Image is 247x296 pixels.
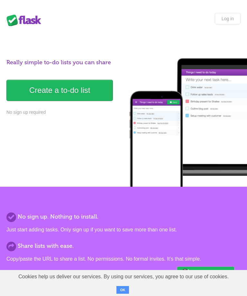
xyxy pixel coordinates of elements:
[191,267,231,278] span: Buy me a coffee
[6,109,241,116] p: No sign up required
[6,255,241,263] p: Copy/paste the URL to share a list. No permissions. No formal invites. It's that simple.
[177,267,234,279] a: Buy me a coffee
[12,270,235,283] span: Cookies help us deliver our services. By using our services, you agree to our use of cookies.
[116,286,129,294] button: OK
[6,212,241,221] h2: No sign up. Nothing to install.
[215,13,241,24] a: Log in
[6,80,113,101] a: Create a to-do list
[6,242,241,250] h2: Share lists with ease.
[6,58,241,67] h1: Really simple to-do lists you can share
[6,226,241,234] p: Just start adding tasks. Only sign up if you want to save more than one list.
[180,267,189,278] img: Buy me a coffee
[6,14,45,26] div: Flask Lists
